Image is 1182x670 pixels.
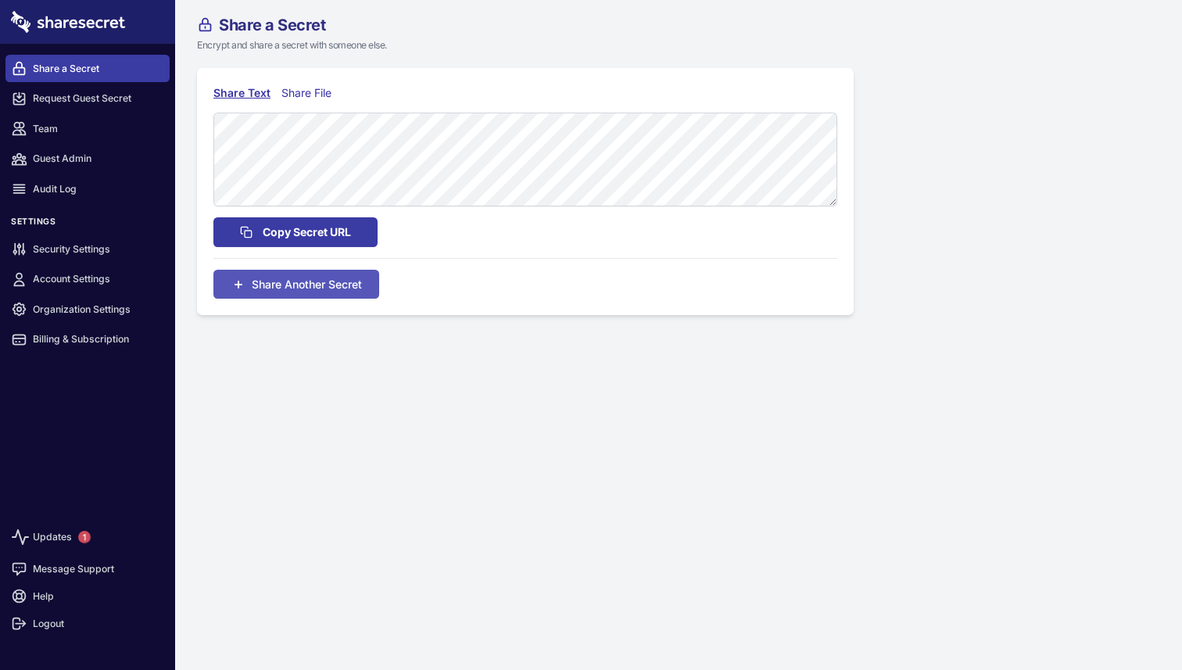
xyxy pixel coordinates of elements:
iframe: Drift Widget Chat Controller [1104,592,1163,651]
span: Copy Secret URL [263,224,351,241]
span: Share Another Secret [252,276,362,292]
a: Organization Settings [5,296,170,323]
span: Share a Secret [219,17,325,33]
a: Team [5,115,170,142]
a: Message Support [5,555,170,582]
a: Help [5,582,170,610]
a: Account Settings [5,266,170,293]
a: Guest Admin [5,145,170,173]
button: Copy Secret URL [213,217,378,247]
a: Share a Secret [5,55,170,82]
span: 1 [78,531,91,543]
a: Audit Log [5,175,170,202]
button: Share Another Secret [213,270,379,299]
p: Encrypt and share a secret with someone else. [197,38,941,52]
a: Updates1 [5,519,170,555]
a: Security Settings [5,235,170,263]
a: Logout [5,610,170,637]
div: Share Text [213,84,270,102]
div: Share File [281,84,338,102]
a: Billing & Subscription [5,326,170,353]
h3: Settings [5,217,170,233]
a: Request Guest Secret [5,85,170,113]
